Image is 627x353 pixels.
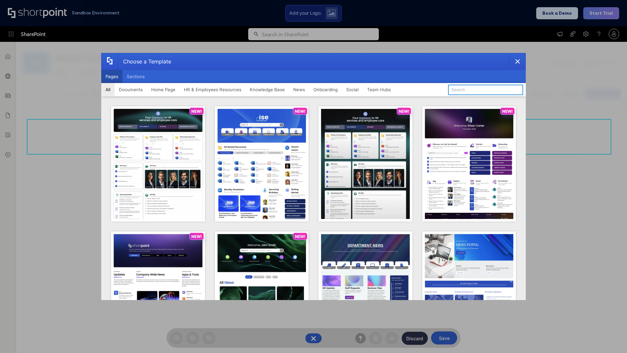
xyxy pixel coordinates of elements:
p: NEW! [399,109,409,114]
button: Documents [115,83,147,96]
iframe: Chat Widget [594,322,627,353]
p: NEW! [191,234,202,239]
button: Pages [101,70,122,83]
button: Home Page [147,83,180,96]
button: Team Hubs [363,83,395,96]
div: template selector [101,53,526,300]
button: Knowledge Base [246,83,289,96]
button: HR & Employees Resources [180,83,246,96]
p: NEW! [295,109,305,114]
p: NEW! [295,234,305,239]
button: Sections [122,70,149,83]
p: NEW! [502,109,513,114]
button: All [101,83,115,96]
p: NEW! [191,109,202,114]
button: Social [342,83,363,96]
div: Choose a Template [118,53,171,70]
input: Search [448,85,523,95]
button: News [289,83,309,96]
button: Onboarding [309,83,342,96]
